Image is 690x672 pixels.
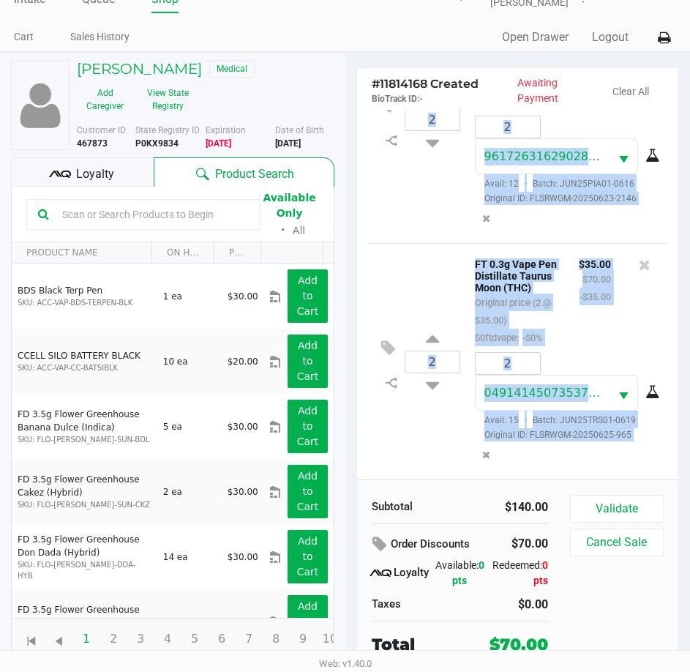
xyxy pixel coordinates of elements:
span: Page 2 [100,625,127,653]
h5: [PERSON_NAME] [77,60,202,78]
button: Select [610,139,637,173]
td: 2 ea [157,459,221,524]
input: Scan or Search Products to Begin [56,204,249,225]
span: Page 9 [289,625,317,653]
span: Avail: 12 Batch: JUN25PIA01-0616 [475,179,634,189]
button: Select [610,376,637,410]
small: Original price (2 @ $35.00) [475,297,551,326]
span: Avail: 15 Batch: JUN25TRS01-0619 [475,415,636,425]
button: Remove the package from the orderLine [476,205,496,232]
p: FT 0.3g Vape Pen Distillate Taurus Moon (THC) [475,255,557,294]
td: 1 ea [157,264,221,329]
b: 467873 [77,138,108,149]
span: 0 pts [452,559,484,586]
button: Add to Cart [288,595,327,649]
p: SKU: ACC-VAP-CC-BATSIBLK [18,362,151,373]
small: $70.00 [582,274,611,285]
small: -$35.00 [580,291,611,302]
button: Add to Cart [288,465,327,518]
div: $70.00 [503,531,547,556]
app-button-loader: Add to Cart [297,470,319,512]
p: SKU: FLO-[PERSON_NAME]-SUN-CKZ [18,499,151,510]
div: Data table [12,242,334,618]
p: SKU: FLO-[PERSON_NAME]-SUN-BDL [18,434,151,445]
span: # [372,77,380,91]
th: ON HAND [151,242,214,264]
td: FD 3.5g Flower Greenhouse Cakez (Hybrid) [12,459,157,524]
span: State Registry ID [135,125,200,135]
span: $30.00 [228,487,258,497]
span: Page 7 [235,625,263,653]
b: Medical card expired [206,138,231,149]
div: Loyalty [372,564,430,582]
span: Page 5 [181,625,209,653]
td: FD 3.5g Flower Greenhouse Don Dada (Hybrid) [12,524,157,589]
span: · [519,179,533,189]
td: 18 ea [157,589,221,654]
div: $70.00 [490,632,548,657]
button: Add to Cart [288,530,327,583]
div: $0.00 [470,596,548,613]
app-button-loader: Add to Cart [297,405,319,447]
div: Order Discounts [372,531,482,558]
span: Go to the first page [23,632,41,651]
p: Awaiting Payment [517,75,598,106]
p: $35.00 [579,255,611,270]
span: · [519,415,533,425]
inline-svg: Split item qty to new line [379,131,405,150]
button: Clear All [612,84,649,100]
td: FD 3.5g Flower Greenhouse Lemon Zest (Hybrid) [12,589,157,654]
td: 14 ea [157,524,221,589]
span: Page 6 [208,625,236,653]
p: SKU: FLO-[PERSON_NAME]-DDA-HYB [18,559,151,581]
span: $30.00 [228,552,258,562]
span: Page 3 [127,625,154,653]
span: Medical [209,60,255,78]
a: Sales History [70,28,130,46]
span: - [419,94,423,104]
span: Page 1 [72,625,100,653]
button: View State Registry [133,81,195,118]
div: $140.00 [470,499,548,516]
button: Open Drawer [502,29,569,46]
div: Total [372,632,468,657]
td: 10 ea [157,329,221,394]
span: $20.00 [228,356,258,367]
span: Original ID: FLSRWGM-20250623-2146 [475,192,656,205]
th: PRICE [214,242,260,264]
span: $30.00 [228,422,258,432]
app-button-loader: Add to Cart [297,340,319,382]
span: Go to the previous page [45,624,72,652]
inline-svg: Split item qty to new line [379,373,405,392]
span: Date of Birth [275,125,324,135]
span: Original ID: FLSRWGM-20250625-965 [475,428,656,441]
span: 0491414507353769 [484,386,604,400]
button: Remove the package from the orderLine [476,441,496,468]
span: Loyalty [76,165,114,183]
div: Taxes [372,596,449,613]
span: ᛫ [274,223,293,237]
button: Add to Cart [288,269,327,323]
td: 5 ea [157,394,221,459]
b: [DATE] [275,138,301,149]
td: CCELL SILO BATTERY BLACK [12,329,157,394]
button: Logout [592,29,629,46]
button: Add to Cart [288,400,327,453]
app-button-loader: Add to Cart [297,275,319,317]
small: 50ftdvape: [475,332,542,343]
th: PRODUCT NAME [12,242,151,264]
div: Redeemed: [489,558,547,589]
b: P0KX9834 [135,138,179,149]
td: FD 3.5g Flower Greenhouse Banana Dulce (Indica) [12,394,157,459]
span: 9617263162902819 [484,149,604,163]
button: All [293,223,305,239]
span: Page 8 [262,625,290,653]
span: 0 pts [533,559,548,586]
div: Subtotal [372,499,449,515]
span: Page 4 [154,625,181,653]
button: Add to Cart [288,335,327,388]
span: BioTrack ID: [372,94,419,104]
span: Product Search [215,165,294,183]
a: Cart [14,28,34,46]
span: 11814168 Created [372,77,479,91]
